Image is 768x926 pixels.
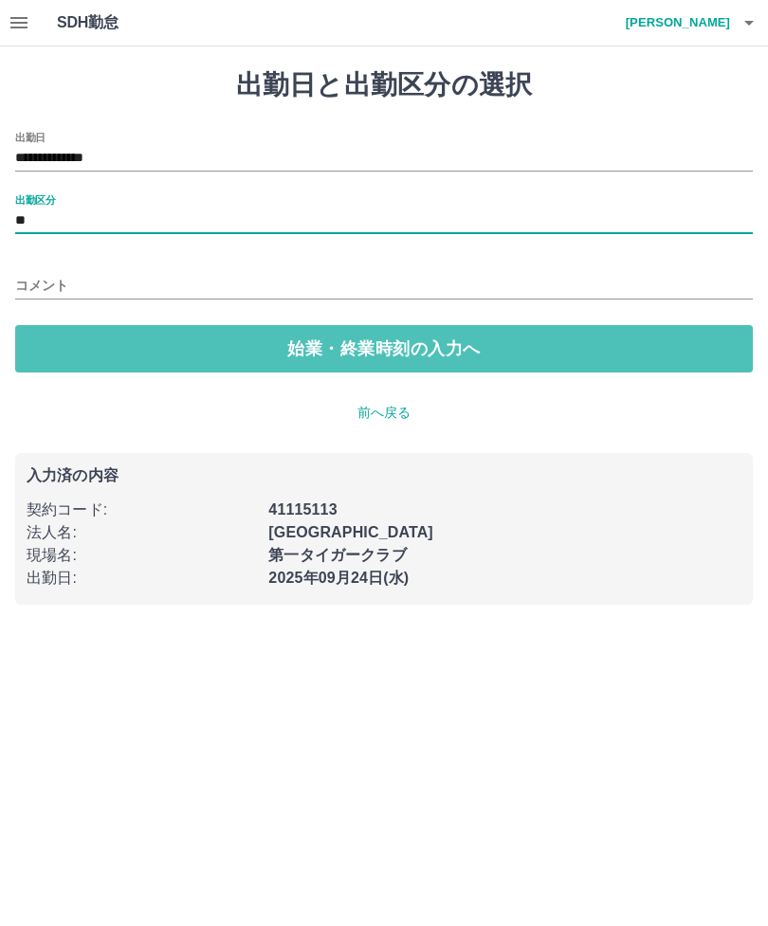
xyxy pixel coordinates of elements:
[268,570,409,586] b: 2025年09月24日(水)
[15,403,753,423] p: 前へ戻る
[15,192,55,207] label: 出勤区分
[268,524,433,540] b: [GEOGRAPHIC_DATA]
[27,499,257,521] p: 契約コード :
[15,69,753,101] h1: 出勤日と出勤区分の選択
[15,325,753,372] button: 始業・終業時刻の入力へ
[27,544,257,567] p: 現場名 :
[27,521,257,544] p: 法人名 :
[15,130,46,144] label: 出勤日
[268,547,406,563] b: 第一タイガークラブ
[268,501,337,517] b: 41115113
[27,468,741,483] p: 入力済の内容
[27,567,257,590] p: 出勤日 :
